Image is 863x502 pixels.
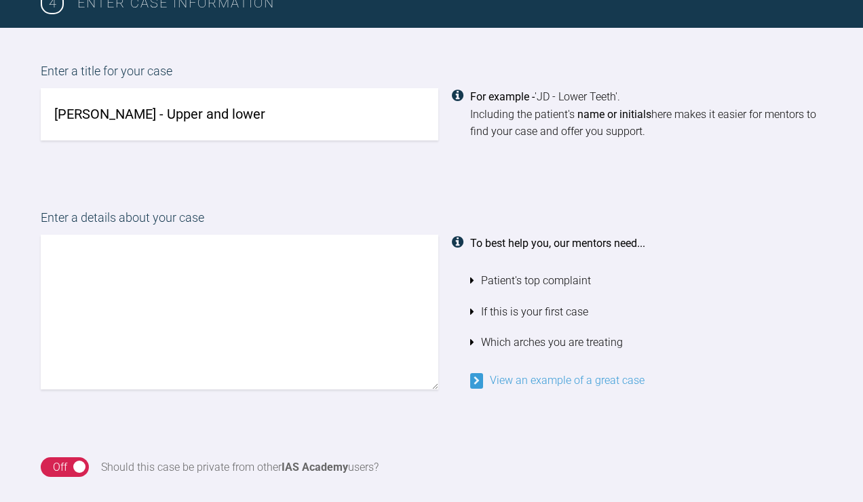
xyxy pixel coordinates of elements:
[577,108,651,121] strong: name or initials
[41,88,438,140] input: JD - Lower Teeth
[470,327,822,358] li: Which arches you are treating
[41,62,822,88] label: Enter a title for your case
[101,459,379,476] div: Should this case be private from other users?
[470,90,535,103] strong: For example -
[41,208,822,235] label: Enter a details about your case
[282,461,348,474] strong: IAS Academy
[470,265,822,296] li: Patient's top complaint
[470,88,822,140] div: 'JD - Lower Teeth'. Including the patient's here makes it easier for mentors to find your case an...
[470,296,822,328] li: If this is your first case
[53,459,67,476] div: Off
[470,237,645,250] strong: To best help you, our mentors need...
[470,374,645,387] a: View an example of a great case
